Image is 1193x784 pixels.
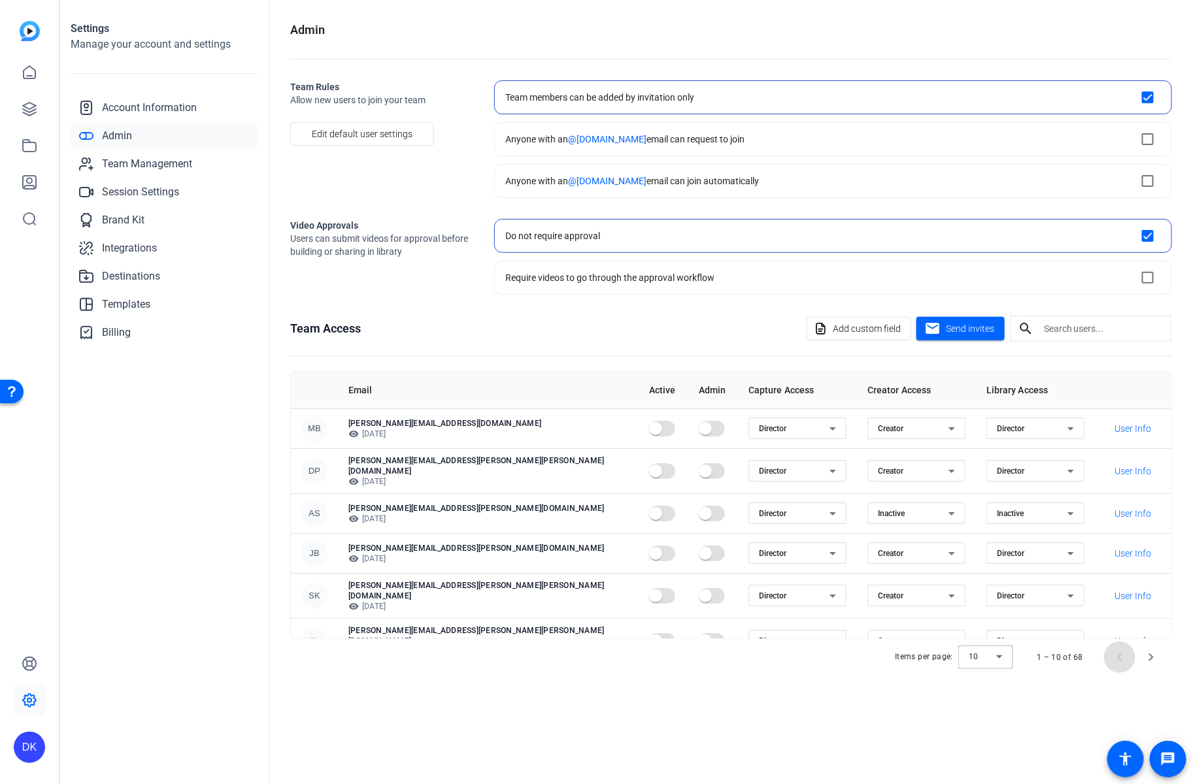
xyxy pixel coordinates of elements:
[301,416,328,442] div: MB
[290,21,325,39] h1: Admin
[71,123,258,149] a: Admin
[505,271,714,284] div: Require videos to go through the approval workflow
[997,549,1024,558] span: Director
[505,229,600,242] div: Do not require approval
[71,179,258,205] a: Session Settings
[759,466,786,476] span: Director
[290,122,434,146] button: Edit default user settings
[1010,321,1041,336] mat-icon: search
[348,553,628,564] p: [DATE]
[924,321,941,337] mat-icon: mail
[14,732,45,763] div: DK
[348,625,628,646] p: [PERSON_NAME][EMAIL_ADDRESS][PERSON_NAME][PERSON_NAME][DOMAIN_NAME]
[833,316,901,341] span: Add custom field
[857,372,976,408] th: Creator Access
[1105,502,1161,525] button: User Info
[102,240,157,256] span: Integrations
[338,372,639,408] th: Email
[348,429,359,439] mat-icon: visibility
[997,636,1024,645] span: Director
[301,583,328,609] div: SK
[878,424,903,433] span: Creator
[997,509,1024,518] span: Inactive
[301,458,328,484] div: DP
[1105,459,1161,483] button: User Info
[301,500,328,527] div: AS
[976,372,1095,408] th: Library Access
[290,219,473,232] h2: Video Approvals
[946,322,994,336] span: Send invites
[997,466,1024,476] span: Director
[348,553,359,564] mat-icon: visibility
[301,628,328,654] div: IL
[348,601,628,612] p: [DATE]
[102,297,150,312] span: Templates
[71,95,258,121] a: Account Information
[1115,634,1152,647] span: User Info
[71,319,258,346] a: Billing
[1118,751,1134,767] mat-icon: accessibility
[71,37,258,52] h2: Manage your account and settings
[102,325,131,340] span: Billing
[878,636,903,645] span: Creator
[348,455,628,476] p: [PERSON_NAME][EMAIL_ADDRESS][PERSON_NAME][PERSON_NAME][DOMAIN_NAME]
[102,100,197,116] span: Account Information
[639,372,688,408] th: Active
[505,91,694,104] div: Team members can be added by invitation only
[301,540,328,566] div: JB
[878,549,903,558] span: Creator
[348,476,628,487] p: [DATE]
[1160,751,1176,767] mat-icon: message
[1115,465,1152,478] span: User Info
[1105,629,1161,653] button: User Info
[759,509,786,518] span: Director
[290,93,473,106] span: Allow new users to join your team
[997,591,1024,600] span: Director
[348,543,628,553] p: [PERSON_NAME][EMAIL_ADDRESS][PERSON_NAME][DOMAIN_NAME]
[1135,642,1167,673] button: Next page
[348,429,628,439] p: [DATE]
[505,174,759,188] div: Anyone with an email can join automatically
[1037,651,1083,664] div: 1 – 10 of 68
[568,176,647,186] span: @[DOMAIN_NAME]
[348,418,628,429] p: [PERSON_NAME][EMAIL_ADDRESS][DOMAIN_NAME]
[1104,642,1135,673] button: Previous page
[71,151,258,177] a: Team Management
[1115,589,1152,602] span: User Info
[568,134,647,144] span: @[DOMAIN_NAME]
[312,122,412,146] span: Edit default user settings
[807,317,911,340] button: Add custom field
[102,269,160,284] span: Destinations
[878,591,903,600] span: Creator
[759,636,786,645] span: Director
[71,207,258,233] a: Brand Kit
[348,503,628,514] p: [PERSON_NAME][EMAIL_ADDRESS][PERSON_NAME][DOMAIN_NAME]
[71,263,258,289] a: Destinations
[20,21,40,41] img: blue-gradient.svg
[102,156,192,172] span: Team Management
[71,291,258,318] a: Templates
[348,601,359,612] mat-icon: visibility
[290,232,473,258] span: Users can submit videos for approval before building or sharing in library
[878,509,905,518] span: Inactive
[1115,507,1152,520] span: User Info
[759,591,786,600] span: Director
[738,372,857,408] th: Capture Access
[71,21,258,37] h1: Settings
[895,650,953,663] div: Items per page:
[1044,321,1162,336] input: Search users...
[348,580,628,601] p: [PERSON_NAME][EMAIL_ADDRESS][PERSON_NAME][PERSON_NAME][DOMAIN_NAME]
[1115,547,1152,560] span: User Info
[290,319,361,338] h1: Team Access
[997,424,1024,433] span: Director
[1115,422,1152,435] span: User Info
[102,184,179,200] span: Session Settings
[102,128,132,144] span: Admin
[1105,417,1161,440] button: User Info
[102,212,144,228] span: Brand Kit
[878,466,903,476] span: Creator
[1105,584,1161,608] button: User Info
[759,549,786,558] span: Director
[71,235,258,261] a: Integrations
[348,476,359,487] mat-icon: visibility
